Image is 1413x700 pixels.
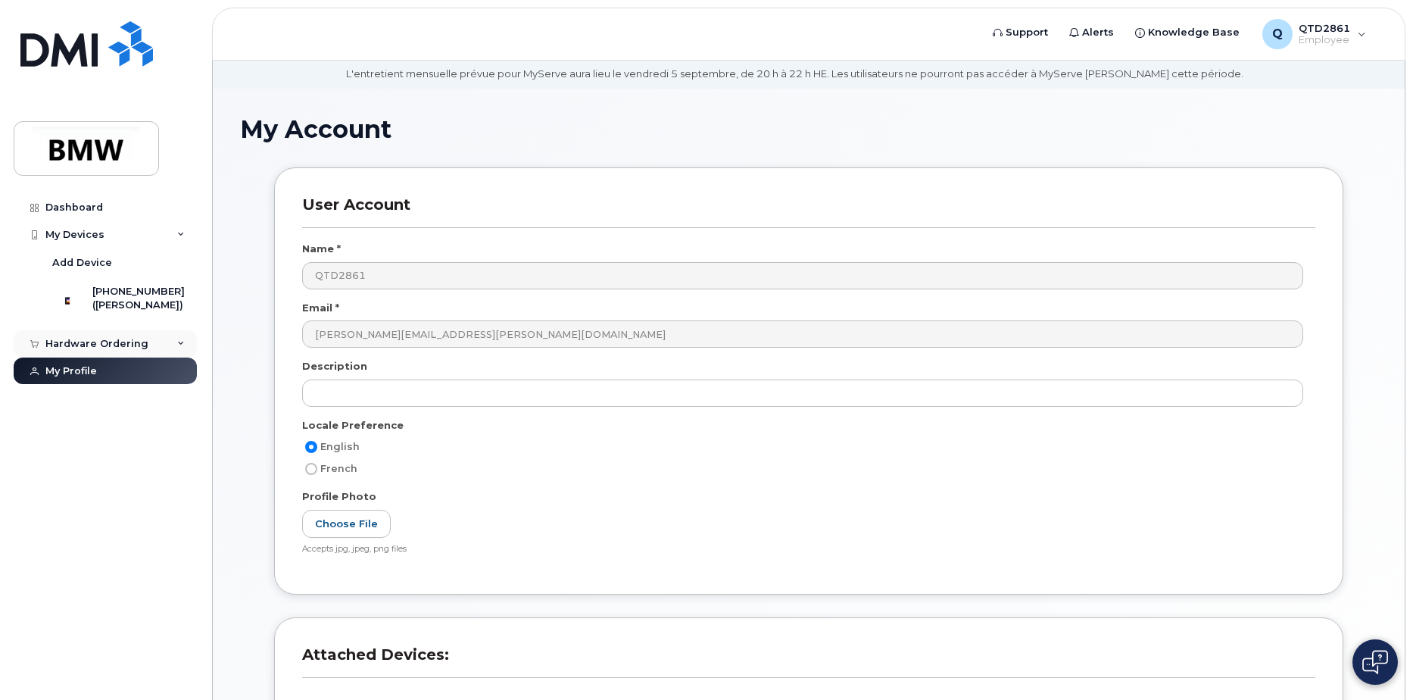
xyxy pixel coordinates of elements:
span: English [320,441,360,452]
label: Choose File [302,510,391,538]
label: Email * [302,301,339,315]
span: Knowledge Base [1148,25,1240,40]
label: Profile Photo [302,489,376,504]
span: French [320,463,357,474]
h1: My Account [240,116,1377,142]
label: Locale Preference [302,418,404,433]
a: Alerts [1059,17,1124,48]
a: Support [982,17,1059,48]
div: Accepts jpg, jpeg, png files [302,544,1303,555]
img: Open chat [1362,650,1388,674]
input: French [305,463,317,475]
h3: User Account [302,195,1315,228]
label: Name * [302,242,341,256]
span: QTD2861 [1299,22,1350,34]
span: Support [1006,25,1048,40]
label: Description [302,359,367,373]
input: English [305,441,317,453]
h3: Attached Devices: [302,645,1315,678]
div: QTD2861 [1252,19,1377,49]
span: Employee [1299,34,1350,46]
a: Knowledge Base [1124,17,1250,48]
span: Alerts [1082,25,1114,40]
span: Q [1272,25,1283,43]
